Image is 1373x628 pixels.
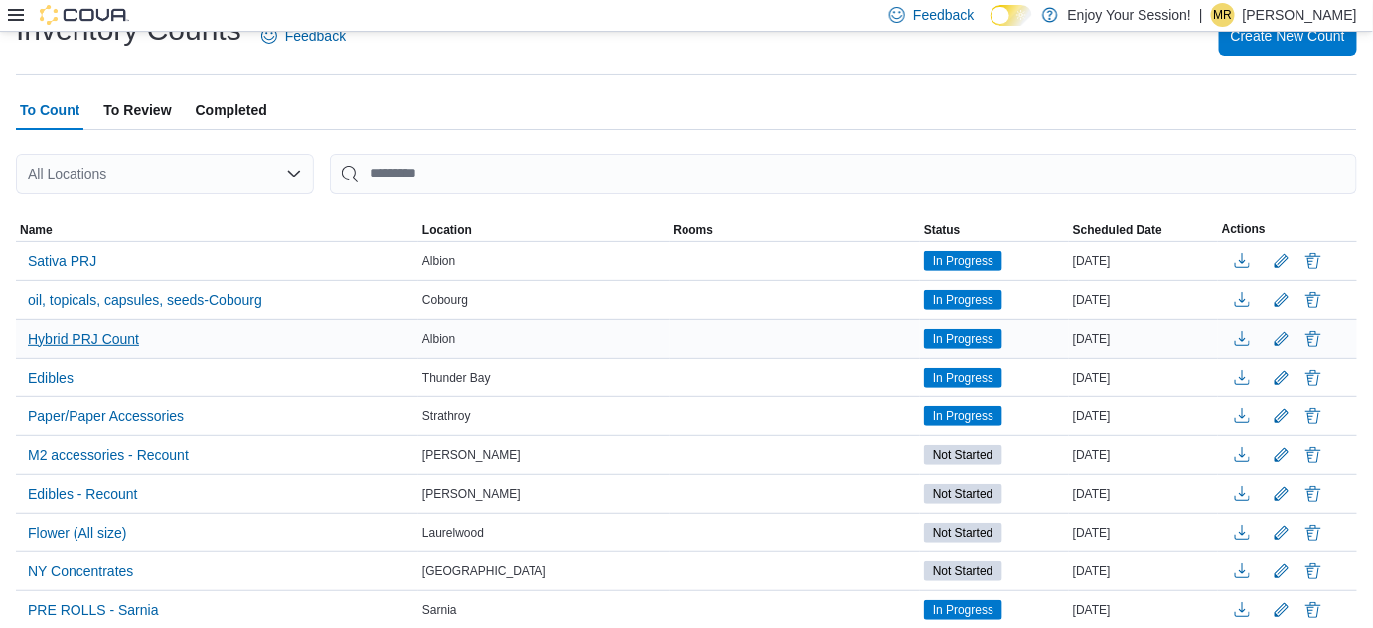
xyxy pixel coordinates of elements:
button: Delete [1301,288,1325,312]
span: Sarnia [422,602,457,618]
span: Feedback [285,26,346,46]
div: [DATE] [1069,598,1218,622]
button: Name [16,218,418,241]
button: NY Concentrates [20,556,141,586]
button: Delete [1301,482,1325,506]
button: Delete [1301,327,1325,351]
span: Not Started [924,523,1002,543]
span: [GEOGRAPHIC_DATA] [422,563,546,579]
button: Edibles [20,363,81,392]
span: Laurelwood [422,525,484,541]
button: Open list of options [286,166,302,182]
span: In Progress [924,290,1002,310]
input: This is a search bar. After typing your query, hit enter to filter the results lower in the page. [330,154,1357,194]
button: Delete [1301,559,1325,583]
span: In Progress [924,406,1002,426]
span: MR [1214,3,1233,27]
span: Cobourg [422,292,468,308]
button: Edit count details [1270,556,1294,586]
span: In Progress [924,600,1002,620]
p: Enjoy Your Session! [1068,3,1192,27]
span: Not Started [933,485,993,503]
span: Create New Count [1231,26,1345,46]
span: Paper/Paper Accessories [28,406,184,426]
span: Rooms [674,222,714,237]
span: In Progress [933,601,993,619]
button: Delete [1301,521,1325,545]
span: Not Started [924,445,1002,465]
span: In Progress [933,330,993,348]
button: Edit count details [1270,285,1294,315]
button: Rooms [670,218,921,241]
span: [PERSON_NAME] [422,447,521,463]
div: [DATE] [1069,559,1218,583]
button: Delete [1301,366,1325,390]
button: Location [418,218,670,241]
p: [PERSON_NAME] [1243,3,1357,27]
span: Albion [422,331,455,347]
span: Location [422,222,472,237]
span: To Review [103,90,171,130]
span: Albion [422,253,455,269]
span: In Progress [924,329,1002,349]
span: Completed [196,90,267,130]
span: PRE ROLLS - Sarnia [28,600,159,620]
span: NY Concentrates [28,561,133,581]
span: In Progress [924,251,1002,271]
div: [DATE] [1069,521,1218,545]
button: Edit count details [1270,595,1294,625]
button: Edibles - Recount [20,479,146,509]
span: Not Started [924,484,1002,504]
a: Feedback [253,16,354,56]
span: Dark Mode [991,26,992,27]
span: Flower (All size) [28,523,127,543]
span: In Progress [933,252,993,270]
p: | [1199,3,1203,27]
button: Delete [1301,443,1325,467]
button: Status [920,218,1069,241]
span: Edibles [28,368,74,388]
button: Hybrid PRJ Count [20,324,147,354]
button: Delete [1301,249,1325,273]
span: Not Started [933,446,993,464]
button: Delete [1301,598,1325,622]
span: Edibles - Recount [28,484,138,504]
button: oil, topicals, capsules, seeds-Cobourg [20,285,270,315]
span: Strathroy [422,408,471,424]
span: Thunder Bay [422,370,491,386]
span: M2 accessories - Recount [28,445,189,465]
button: Edit count details [1270,479,1294,509]
span: oil, topicals, capsules, seeds-Cobourg [28,290,262,310]
button: Edit count details [1270,440,1294,470]
span: Not Started [933,524,993,542]
button: Scheduled Date [1069,218,1218,241]
span: In Progress [924,368,1002,388]
span: Hybrid PRJ Count [28,329,139,349]
div: Milan Rakholiya [1211,3,1235,27]
button: Edit count details [1270,324,1294,354]
div: [DATE] [1069,443,1218,467]
div: [DATE] [1069,327,1218,351]
span: Actions [1222,221,1266,236]
span: In Progress [933,369,993,387]
div: [DATE] [1069,404,1218,428]
span: To Count [20,90,79,130]
span: Name [20,222,53,237]
span: In Progress [933,407,993,425]
span: Feedback [913,5,974,25]
button: Edit count details [1270,401,1294,431]
button: Edit count details [1270,518,1294,548]
button: Sativa PRJ [20,246,104,276]
span: Status [924,222,961,237]
span: [PERSON_NAME] [422,486,521,502]
span: Not Started [924,561,1002,581]
button: Edit count details [1270,246,1294,276]
div: [DATE] [1069,249,1218,273]
button: M2 accessories - Recount [20,440,197,470]
span: Not Started [933,562,993,580]
button: PRE ROLLS - Sarnia [20,595,167,625]
div: [DATE] [1069,482,1218,506]
span: Scheduled Date [1073,222,1162,237]
button: Create New Count [1219,16,1357,56]
button: Paper/Paper Accessories [20,401,192,431]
